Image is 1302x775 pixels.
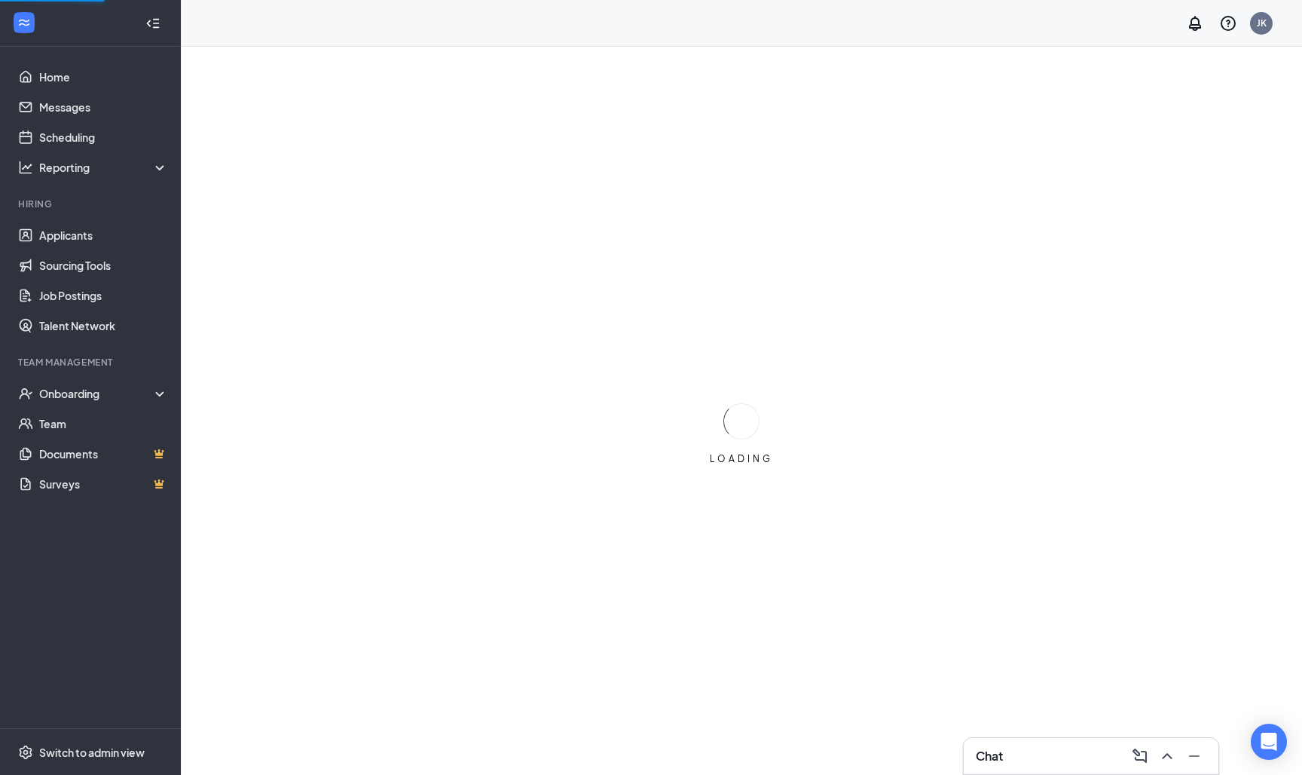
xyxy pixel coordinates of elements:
[39,311,168,341] a: Talent Network
[39,409,168,439] a: Team
[1158,747,1176,765] svg: ChevronUp
[18,160,33,175] svg: Analysis
[39,386,155,401] div: Onboarding
[1155,744,1179,768] button: ChevronUp
[17,15,32,30] svg: WorkstreamLogo
[1131,747,1149,765] svg: ComposeMessage
[18,745,33,760] svg: Settings
[1251,724,1287,760] div: Open Intercom Messenger
[976,748,1003,764] h3: Chat
[39,439,168,469] a: DocumentsCrown
[1186,14,1204,32] svg: Notifications
[18,198,165,210] div: Hiring
[39,62,168,92] a: Home
[39,92,168,122] a: Messages
[39,469,168,499] a: SurveysCrown
[1128,744,1152,768] button: ComposeMessage
[39,745,145,760] div: Switch to admin view
[39,122,168,152] a: Scheduling
[145,16,160,31] svg: Collapse
[39,280,168,311] a: Job Postings
[1182,744,1206,768] button: Minimize
[704,452,779,465] div: LOADING
[39,160,169,175] div: Reporting
[1185,747,1203,765] svg: Minimize
[1219,14,1237,32] svg: QuestionInfo
[39,250,168,280] a: Sourcing Tools
[39,220,168,250] a: Applicants
[1257,17,1267,29] div: JK
[18,386,33,401] svg: UserCheck
[18,356,165,369] div: Team Management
